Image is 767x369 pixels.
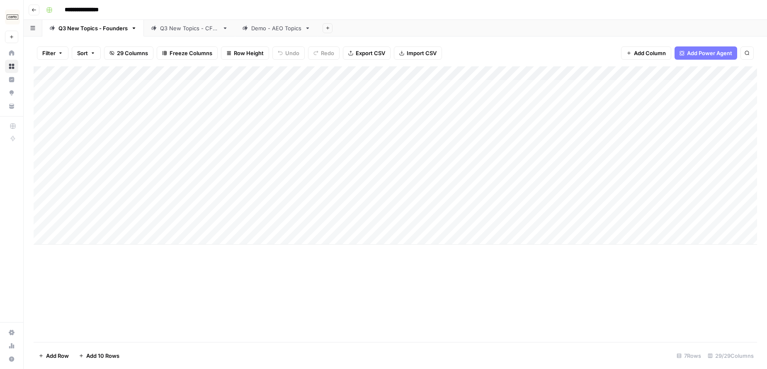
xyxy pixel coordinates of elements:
[5,100,18,113] a: Your Data
[343,46,391,60] button: Export CSV
[58,24,128,32] div: Q3 New Topics - Founders
[704,349,757,362] div: 29/29 Columns
[37,46,68,60] button: Filter
[72,46,101,60] button: Sort
[673,349,704,362] div: 7 Rows
[308,46,340,60] button: Redo
[86,352,119,360] span: Add 10 Rows
[77,49,88,57] span: Sort
[5,46,18,60] a: Home
[5,339,18,352] a: Usage
[42,20,144,36] a: Q3 New Topics - Founders
[634,49,666,57] span: Add Column
[117,49,148,57] span: 29 Columns
[46,352,69,360] span: Add Row
[5,73,18,86] a: Insights
[5,352,18,366] button: Help + Support
[394,46,442,60] button: Import CSV
[160,24,219,32] div: Q3 New Topics - CFOs
[251,24,301,32] div: Demo - AEO Topics
[285,49,299,57] span: Undo
[170,49,212,57] span: Freeze Columns
[74,349,124,362] button: Add 10 Rows
[621,46,671,60] button: Add Column
[5,86,18,100] a: Opportunities
[42,49,56,57] span: Filter
[5,7,18,27] button: Workspace: Carta
[407,49,437,57] span: Import CSV
[221,46,269,60] button: Row Height
[356,49,385,57] span: Export CSV
[687,49,732,57] span: Add Power Agent
[157,46,218,60] button: Freeze Columns
[235,20,318,36] a: Demo - AEO Topics
[5,10,20,24] img: Carta Logo
[34,349,74,362] button: Add Row
[104,46,153,60] button: 29 Columns
[144,20,235,36] a: Q3 New Topics - CFOs
[321,49,334,57] span: Redo
[5,326,18,339] a: Settings
[272,46,305,60] button: Undo
[675,46,737,60] button: Add Power Agent
[234,49,264,57] span: Row Height
[5,60,18,73] a: Browse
